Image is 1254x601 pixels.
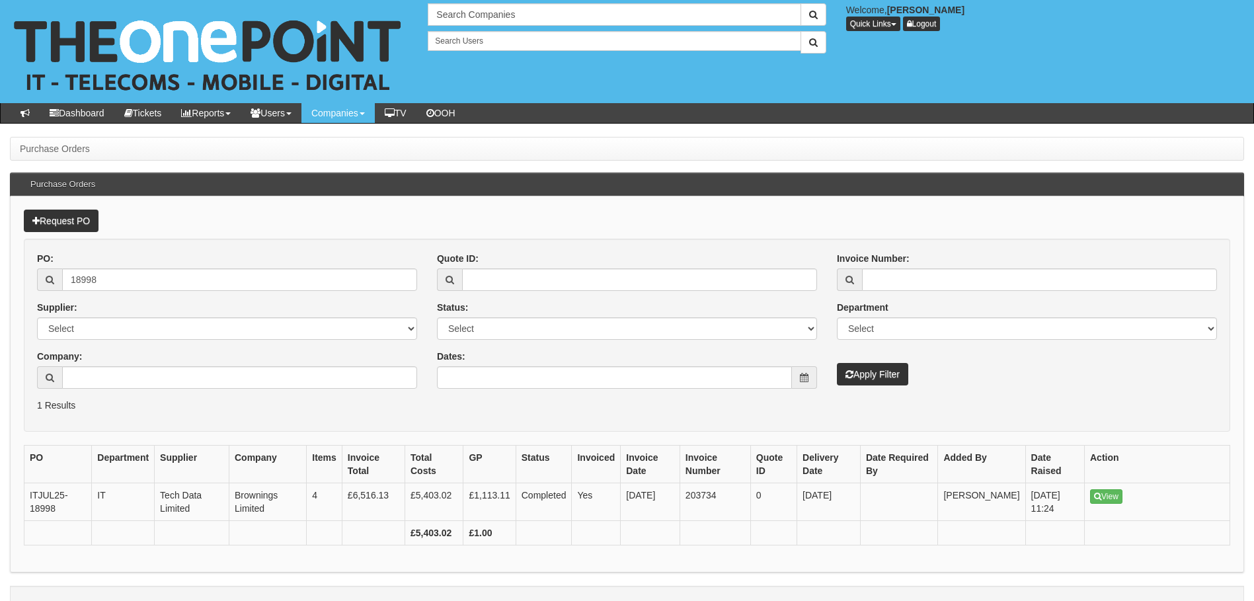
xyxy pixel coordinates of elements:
[516,483,572,521] td: Completed
[171,103,241,123] a: Reports
[342,483,405,521] td: £6,516.13
[837,363,908,385] button: Apply Filter
[437,350,465,363] label: Dates:
[437,252,479,265] label: Quote ID:
[572,483,621,521] td: Yes
[241,103,301,123] a: Users
[37,350,82,363] label: Company:
[428,31,801,51] input: Search Users
[680,483,750,521] td: 203734
[20,142,90,155] li: Purchase Orders
[837,301,888,314] label: Department
[155,446,229,483] th: Supplier
[680,446,750,483] th: Invoice Number
[463,521,516,545] th: £1.00
[437,301,468,314] label: Status:
[416,103,465,123] a: OOH
[1085,446,1230,483] th: Action
[463,483,516,521] td: £1,113.11
[24,173,102,196] h3: Purchase Orders
[301,103,375,123] a: Companies
[307,446,342,483] th: Items
[836,3,1254,31] div: Welcome,
[307,483,342,521] td: 4
[750,446,797,483] th: Quote ID
[572,446,621,483] th: Invoiced
[797,483,861,521] td: [DATE]
[887,5,964,15] b: [PERSON_NAME]
[37,399,1217,412] p: 1 Results
[37,252,54,265] label: PO:
[903,17,941,31] a: Logout
[24,483,92,521] td: ITJUL25-18998
[24,210,98,232] a: Request PO
[1025,446,1084,483] th: Date Raised
[92,446,155,483] th: Department
[750,483,797,521] td: 0
[428,3,801,26] input: Search Companies
[405,446,463,483] th: Total Costs
[1090,489,1122,504] a: View
[797,446,861,483] th: Delivery Date
[938,483,1025,521] td: [PERSON_NAME]
[155,483,229,521] td: Tech Data Limited
[405,483,463,521] td: £5,403.02
[24,446,92,483] th: PO
[114,103,172,123] a: Tickets
[342,446,405,483] th: Invoice Total
[229,446,307,483] th: Company
[1025,483,1084,521] td: [DATE] 11:24
[40,103,114,123] a: Dashboard
[621,446,680,483] th: Invoice Date
[92,483,155,521] td: IT
[463,446,516,483] th: GP
[516,446,572,483] th: Status
[837,252,910,265] label: Invoice Number:
[405,521,463,545] th: £5,403.02
[846,17,900,31] button: Quick Links
[938,446,1025,483] th: Added By
[375,103,416,123] a: TV
[621,483,680,521] td: [DATE]
[860,446,938,483] th: Date Required By
[37,301,77,314] label: Supplier:
[229,483,307,521] td: Brownings Limited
